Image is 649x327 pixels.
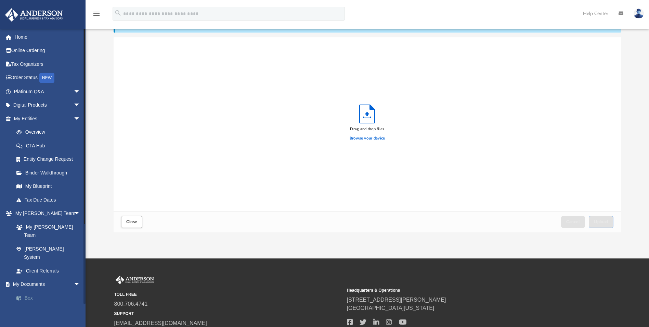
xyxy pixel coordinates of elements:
[634,9,644,19] img: User Pic
[10,291,91,305] a: Box
[10,264,87,278] a: Client Referrals
[5,71,91,85] a: Order StatusNEW
[5,112,91,125] a: My Entitiesarrow_drop_down
[347,305,434,311] a: [GEOGRAPHIC_DATA][US_STATE]
[74,207,87,221] span: arrow_drop_down
[350,126,385,132] div: Drag and drop files
[74,98,87,112] span: arrow_drop_down
[5,98,91,112] a: Digital Productsarrow_drop_down
[92,10,101,18] i: menu
[566,220,580,224] span: Cancel
[5,278,91,291] a: My Documentsarrow_drop_down
[5,30,91,44] a: Home
[114,276,155,284] img: Anderson Advisors Platinum Portal
[347,297,446,303] a: [STREET_ADDRESS][PERSON_NAME]
[10,166,91,180] a: Binder Walkthrough
[74,278,87,292] span: arrow_drop_down
[114,37,621,232] div: Upload
[10,139,91,153] a: CTA Hub
[10,180,87,193] a: My Blueprint
[114,320,207,326] a: [EMAIL_ADDRESS][DOMAIN_NAME]
[126,220,137,224] span: Close
[347,287,575,293] small: Headquarters & Operations
[10,153,91,166] a: Entity Change Request
[121,216,142,228] button: Close
[114,311,342,317] small: SUPPORT
[5,85,91,98] a: Platinum Q&Aarrow_drop_down
[114,291,342,298] small: TOLL FREE
[92,13,101,18] a: menu
[350,135,385,142] label: Browse your device
[589,216,613,228] button: Upload
[10,125,91,139] a: Overview
[561,216,585,228] button: Cancel
[10,220,84,242] a: My [PERSON_NAME] Team
[10,193,91,207] a: Tax Due Dates
[114,301,148,307] a: 800.706.4741
[3,8,65,22] img: Anderson Advisors Platinum Portal
[74,112,87,126] span: arrow_drop_down
[594,220,608,224] span: Upload
[5,44,91,58] a: Online Ordering
[5,207,87,220] a: My [PERSON_NAME] Teamarrow_drop_down
[5,57,91,71] a: Tax Organizers
[114,37,621,211] div: grid
[39,73,54,83] div: NEW
[114,9,122,17] i: search
[74,85,87,99] span: arrow_drop_down
[10,242,87,264] a: [PERSON_NAME] System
